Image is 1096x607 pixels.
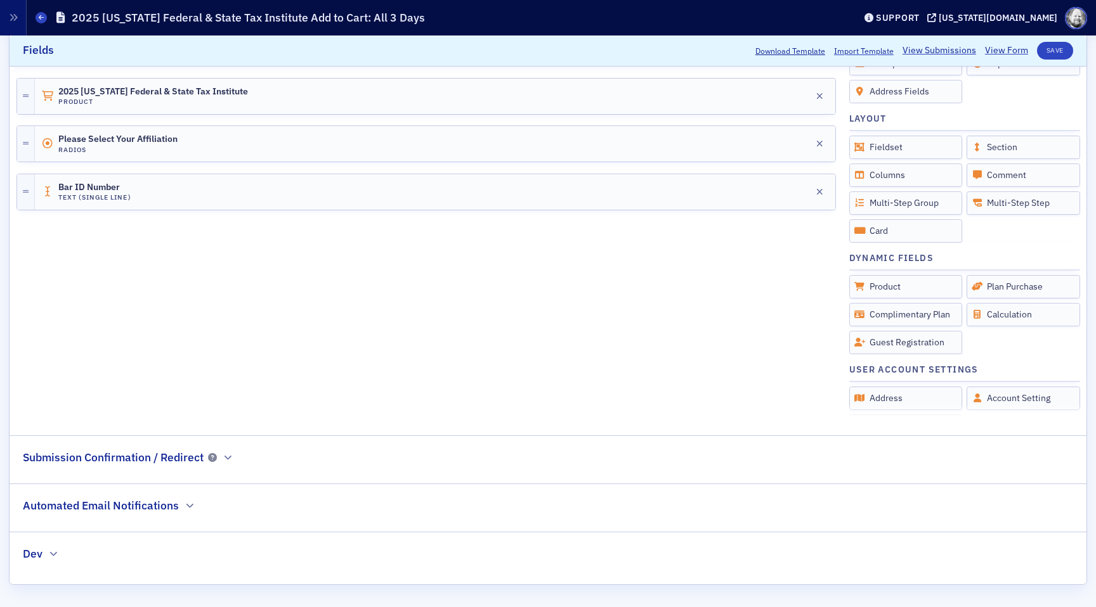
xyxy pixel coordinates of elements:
[58,86,248,96] span: 2025 [US_STATE] Federal & State Tax Institute
[849,219,963,243] div: Card
[849,112,887,125] h4: Layout
[849,163,963,187] div: Columns
[58,98,248,106] h4: Product
[849,275,963,298] div: Product
[58,182,129,192] span: Bar ID Number
[23,42,54,59] h2: Fields
[849,303,963,326] div: Complimentary Plan
[849,363,979,376] h4: User Account Settings
[903,44,976,58] a: View Submissions
[849,414,963,438] div: Organization
[1037,42,1073,60] button: Save
[23,497,179,514] h2: Automated Email Notifications
[834,45,894,56] span: Import Template
[1065,7,1087,29] span: Profile
[967,136,1080,159] div: Section
[58,193,131,201] h4: Text (Single Line)
[849,80,963,103] div: Address Fields
[849,331,963,354] div: Guest Registration
[939,12,1057,23] div: [US_STATE][DOMAIN_NAME]
[23,449,204,466] h2: Submission Confirmation / Redirect
[985,44,1028,58] a: View Form
[755,45,825,56] button: Download Template
[23,546,42,562] h2: Dev
[967,191,1080,215] div: Multi-Step Step
[927,13,1062,22] button: [US_STATE][DOMAIN_NAME]
[849,387,963,410] div: Address
[849,191,963,215] div: Multi-Step Group
[876,12,920,23] div: Support
[967,303,1080,326] div: Calculation
[967,387,1080,410] div: Account Setting
[72,10,425,25] h1: 2025 [US_STATE] Federal & State Tax Institute Add to Cart: All 3 Days
[58,134,178,144] span: Please Select Your Affiliation
[849,252,934,265] h4: Dynamic Fields
[58,145,178,153] h4: Radios
[967,163,1080,187] div: Comment
[849,136,963,159] div: Fieldset
[967,275,1080,298] div: Plan Purchase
